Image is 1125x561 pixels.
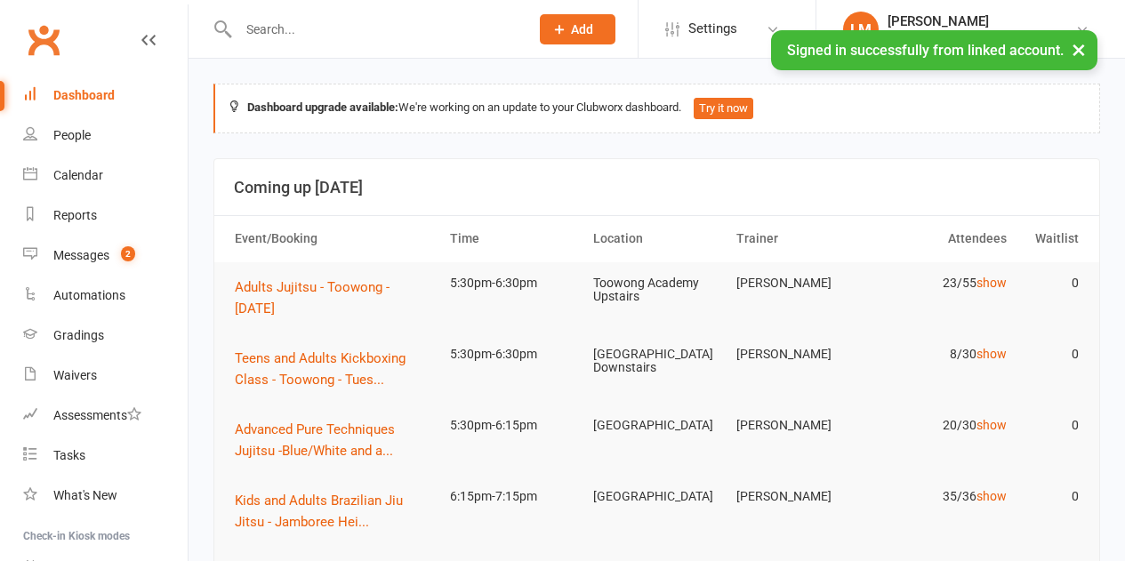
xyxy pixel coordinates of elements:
span: Add [571,22,593,36]
button: Try it now [694,98,753,119]
a: show [976,489,1007,503]
a: Calendar [23,156,188,196]
a: show [976,418,1007,432]
td: 20/30 [872,405,1015,446]
td: 0 [1015,262,1087,304]
th: Event/Booking [227,216,442,261]
th: Location [585,216,728,261]
a: show [976,276,1007,290]
th: Trainer [728,216,872,261]
td: [GEOGRAPHIC_DATA] Downstairs [585,333,728,389]
a: What's New [23,476,188,516]
button: × [1063,30,1095,68]
span: 2 [121,246,135,261]
td: 5:30pm-6:15pm [442,405,585,446]
a: Messages 2 [23,236,188,276]
a: Automations [23,276,188,316]
div: Waivers [53,368,97,382]
a: Clubworx [21,18,66,62]
button: Kids and Adults Brazilian Jiu Jitsu - Jamboree Hei... [235,490,434,533]
span: Settings [688,9,737,49]
button: Teens and Adults Kickboxing Class - Toowong - Tues... [235,348,434,390]
a: Tasks [23,436,188,476]
a: Reports [23,196,188,236]
div: Gradings [53,328,104,342]
div: People [53,128,91,142]
td: 5:30pm-6:30pm [442,333,585,375]
span: Signed in successfully from linked account. [787,42,1064,59]
td: [PERSON_NAME] [728,476,872,517]
div: LM [843,12,879,47]
td: [PERSON_NAME] [728,405,872,446]
th: Time [442,216,585,261]
div: Messages [53,248,109,262]
a: People [23,116,188,156]
h3: Coming up [DATE] [234,179,1080,196]
td: 5:30pm-6:30pm [442,262,585,304]
span: Advanced Pure Techniques Jujitsu -Blue/White and a... [235,421,395,459]
div: We're working on an update to your Clubworx dashboard. [213,84,1100,133]
div: Reports [53,208,97,222]
div: What's New [53,488,117,502]
button: Advanced Pure Techniques Jujitsu -Blue/White and a... [235,419,434,461]
strong: Dashboard upgrade available: [247,100,398,114]
td: Toowong Academy Upstairs [585,262,728,318]
span: Kids and Adults Brazilian Jiu Jitsu - Jamboree Hei... [235,493,403,530]
span: Teens and Adults Kickboxing Class - Toowong - Tues... [235,350,406,388]
td: 0 [1015,405,1087,446]
td: [GEOGRAPHIC_DATA] [585,476,728,517]
input: Search... [233,17,517,42]
td: 23/55 [872,262,1015,304]
div: Dashboard [53,88,115,102]
a: Dashboard [23,76,188,116]
a: show [976,347,1007,361]
td: [PERSON_NAME] [728,333,872,375]
div: Automations [53,288,125,302]
th: Attendees [872,216,1015,261]
button: Add [540,14,615,44]
a: Gradings [23,316,188,356]
div: Assessments [53,408,141,422]
button: Adults Jujitsu - Toowong - [DATE] [235,276,434,319]
td: 0 [1015,476,1087,517]
div: [PERSON_NAME] [888,13,1075,29]
td: [PERSON_NAME] [728,262,872,304]
a: Assessments [23,396,188,436]
td: 0 [1015,333,1087,375]
span: Adults Jujitsu - Toowong - [DATE] [235,279,390,317]
td: 35/36 [872,476,1015,517]
td: 8/30 [872,333,1015,375]
th: Waitlist [1015,216,1087,261]
div: Calendar [53,168,103,182]
td: 6:15pm-7:15pm [442,476,585,517]
td: [GEOGRAPHIC_DATA] [585,405,728,446]
a: Waivers [23,356,188,396]
div: Martial Arts [GEOGRAPHIC_DATA] [888,29,1075,45]
div: Tasks [53,448,85,462]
